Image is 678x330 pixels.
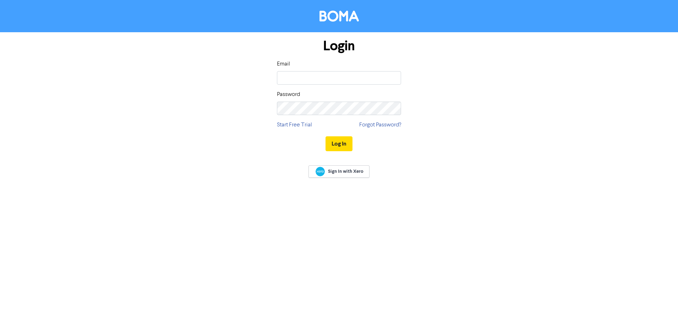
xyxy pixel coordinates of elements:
[316,167,325,176] img: Xero logo
[277,90,300,99] label: Password
[359,121,401,129] a: Forgot Password?
[277,60,290,68] label: Email
[309,165,369,178] a: Sign In with Xero
[319,11,359,22] img: BOMA Logo
[277,38,401,54] h1: Login
[326,136,352,151] button: Log In
[277,121,312,129] a: Start Free Trial
[328,168,363,175] span: Sign In with Xero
